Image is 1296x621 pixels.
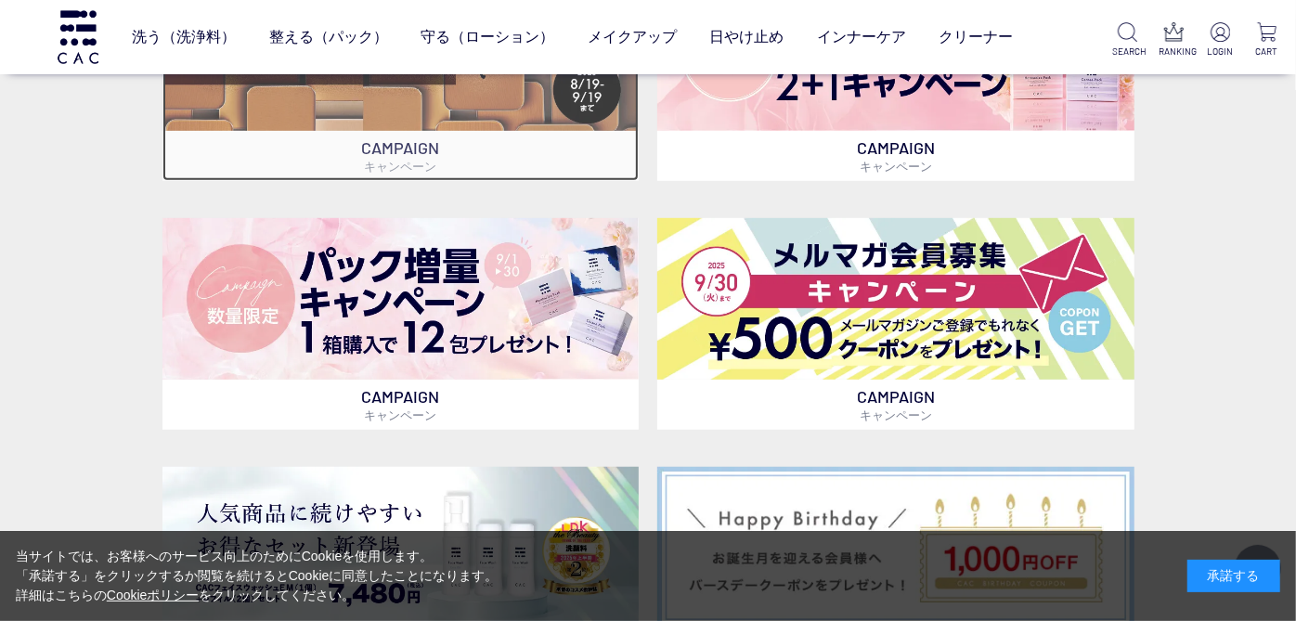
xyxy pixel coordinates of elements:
p: CAMPAIGN [162,131,639,181]
span: キャンペーン [364,408,436,422]
span: キャンペーン [860,159,932,174]
a: RANKING [1159,22,1188,58]
a: SEARCH [1113,22,1143,58]
a: 守る（ローション） [421,11,554,62]
p: SEARCH [1113,45,1143,58]
a: CART [1251,22,1281,58]
a: 整える（パック） [269,11,388,62]
a: メイクアップ [588,11,677,62]
img: logo [55,10,101,63]
img: パック増量キャンペーン [162,218,639,380]
p: CART [1251,45,1281,58]
p: CAMPAIGN [162,380,639,430]
a: LOGIN [1205,22,1235,58]
p: RANKING [1159,45,1188,58]
a: Cookieポリシー [107,588,200,602]
a: 洗う（洗浄料） [132,11,236,62]
p: CAMPAIGN [657,380,1134,430]
span: キャンペーン [364,159,436,174]
a: パック増量キャンペーン パック増量キャンペーン CAMPAIGNキャンペーン [162,218,639,430]
div: 当サイトでは、お客様へのサービス向上のためにCookieを使用します。 「承諾する」をクリックするか閲覧を続けるとCookieに同意したことになります。 詳細はこちらの をクリックしてください。 [16,547,499,605]
p: CAMPAIGN [657,131,1134,181]
img: メルマガ会員募集 [657,218,1134,380]
a: インナーケア [817,11,906,62]
div: 承諾する [1187,560,1280,592]
a: 日やけ止め [709,11,784,62]
span: キャンペーン [860,408,932,422]
p: LOGIN [1205,45,1235,58]
a: メルマガ会員募集 メルマガ会員募集 CAMPAIGNキャンペーン [657,218,1134,430]
a: クリーナー [939,11,1013,62]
